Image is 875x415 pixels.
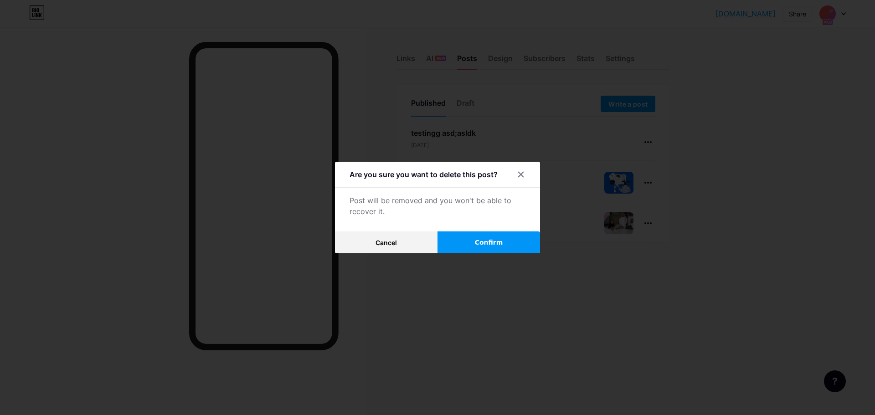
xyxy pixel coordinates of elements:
span: Confirm [475,238,503,247]
span: Cancel [376,239,397,246]
button: Confirm [437,231,540,253]
button: Cancel [335,231,437,253]
div: Post will be removed and you won't be able to recover it. [350,195,525,217]
div: Are you sure you want to delete this post? [350,169,498,180]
